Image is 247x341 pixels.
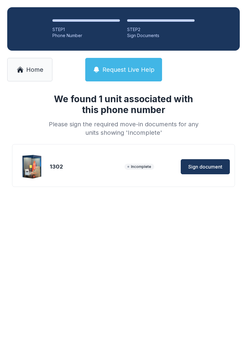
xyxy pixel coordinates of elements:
div: STEP 2 [127,27,195,33]
div: STEP 1 [52,27,120,33]
span: Request Live Help [102,65,155,74]
span: Incomplete [124,164,154,170]
div: 1302 [50,163,122,171]
div: Please sign the required move-in documents for any units showing 'Incomplete' [46,120,201,137]
div: Sign Documents [127,33,195,39]
span: Sign document [188,163,222,170]
div: Phone Number [52,33,120,39]
span: Home [26,65,43,74]
h1: We found 1 unit associated with this phone number [46,93,201,115]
